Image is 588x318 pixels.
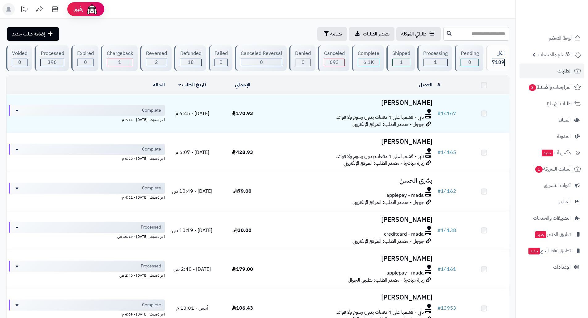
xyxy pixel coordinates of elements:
div: 1 [107,59,133,66]
div: Complete [358,50,379,57]
span: 0 [84,59,87,66]
span: المراجعات والأسئلة [528,83,572,92]
span: إضافة طلب جديد [12,30,45,38]
div: اخر تحديث: [DATE] - 6:20 م [9,155,165,161]
span: 6.1K [363,59,374,66]
span: العملاء [559,116,571,124]
span: Complete [142,146,161,152]
a: السلات المتروكة1 [519,162,584,176]
img: ai-face.png [86,3,98,15]
span: 106.43 [232,304,253,312]
a: Pending 0 [453,45,484,71]
h3: بشرى الحسن [270,177,432,184]
div: Canceled Reversal [241,50,282,57]
span: 428.93 [232,149,253,156]
span: لوحة التحكم [549,34,572,43]
span: طلبات الإرجاع [547,99,572,108]
span: تطبيق نقاط البيع [528,246,571,255]
div: Processed [40,50,64,57]
a: أدوات التسويق [519,178,584,193]
span: 30.00 [233,227,252,234]
span: رفيق [73,6,83,13]
a: تطبيق نقاط البيعجديد [519,243,584,258]
span: applepay - mada [386,192,424,199]
a: المراجعات والأسئلة3 [519,80,584,95]
span: 396 [48,59,57,66]
span: جوجل - مصدر الطلب: الموقع الإلكتروني [352,199,424,206]
a: الإجمالي [235,81,250,89]
span: 18 [188,59,194,66]
span: 1 [118,59,121,66]
a: الكل7189 [485,45,511,71]
span: 0 [260,59,263,66]
div: Voided [12,50,27,57]
a: #14161 [437,266,456,273]
a: الطلبات [519,64,584,78]
a: إضافة طلب جديد [7,27,59,41]
a: #13953 [437,304,456,312]
span: # [437,110,441,117]
h3: [PERSON_NAME] [270,255,432,262]
span: 3 [529,84,536,91]
span: 170.93 [232,110,253,117]
span: # [437,304,441,312]
a: Failed 0 [207,45,234,71]
a: Complete 6.1K [351,45,385,71]
span: Complete [142,107,161,114]
a: الحالة [153,81,165,89]
div: 0 [241,59,282,66]
div: Expired [77,50,94,57]
span: تابي - قسّمها على 4 دفعات بدون رسوم ولا فوائد [336,309,424,316]
span: تابي - قسّمها على 4 دفعات بدون رسوم ولا فوائد [336,153,424,160]
a: تاريخ الطلب [178,81,206,89]
span: [DATE] - 6:07 م [175,149,209,156]
span: 0 [468,59,471,66]
span: السلات المتروكة [535,165,572,173]
h3: [PERSON_NAME] [270,138,432,145]
a: Canceled 693 [317,45,350,71]
a: #14138 [437,227,456,234]
span: 1 [400,59,403,66]
a: التقارير [519,194,584,209]
span: تصدير الطلبات [363,30,390,38]
div: Refunded [180,50,201,57]
span: أمس - 10:01 م [176,304,208,312]
a: Denied 0 [288,45,317,71]
a: Refunded 18 [173,45,207,71]
span: جوجل - مصدر الطلب: الموقع الإلكتروني [352,237,424,245]
span: جديد [535,231,546,238]
a: Canceled Reversal 0 [234,45,288,71]
span: applepay - mada [386,270,424,277]
span: 79.00 [233,188,252,195]
span: زيارة مباشرة - مصدر الطلب: تطبيق الجوال [348,276,424,284]
div: اخر تحديث: [DATE] - 6:09 م [9,311,165,317]
a: Chargeback 1 [100,45,139,71]
h3: [PERSON_NAME] [270,294,432,301]
span: تابي - قسّمها على 4 دفعات بدون رسوم ولا فوائد [336,114,424,121]
a: Processing 1 [416,45,453,71]
span: وآتس آب [541,148,571,157]
span: زيارة مباشرة - مصدر الطلب: الموقع الإلكتروني [344,159,424,167]
a: #14165 [437,149,456,156]
a: العميل [419,81,432,89]
div: Denied [295,50,311,57]
a: Processed 396 [33,45,70,71]
div: 0 [77,59,94,66]
div: 18 [180,59,201,66]
div: Chargeback [107,50,133,57]
span: التقارير [559,197,571,206]
span: 1 [535,166,543,173]
div: Failed [215,50,228,57]
span: المدونة [557,132,571,141]
a: # [437,81,440,89]
span: الأقسام والمنتجات [538,50,572,59]
span: الإعدادات [553,263,571,271]
span: creditcard - mada [384,231,424,238]
div: اخر تحديث: [DATE] - 2:40 ص [9,272,165,278]
a: تحديثات المنصة [16,3,32,17]
span: [DATE] - 2:40 ص [173,266,211,273]
div: Reversed [146,50,167,57]
a: تطبيق المتجرجديد [519,227,584,242]
div: 693 [324,59,344,66]
div: Processing [423,50,448,57]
